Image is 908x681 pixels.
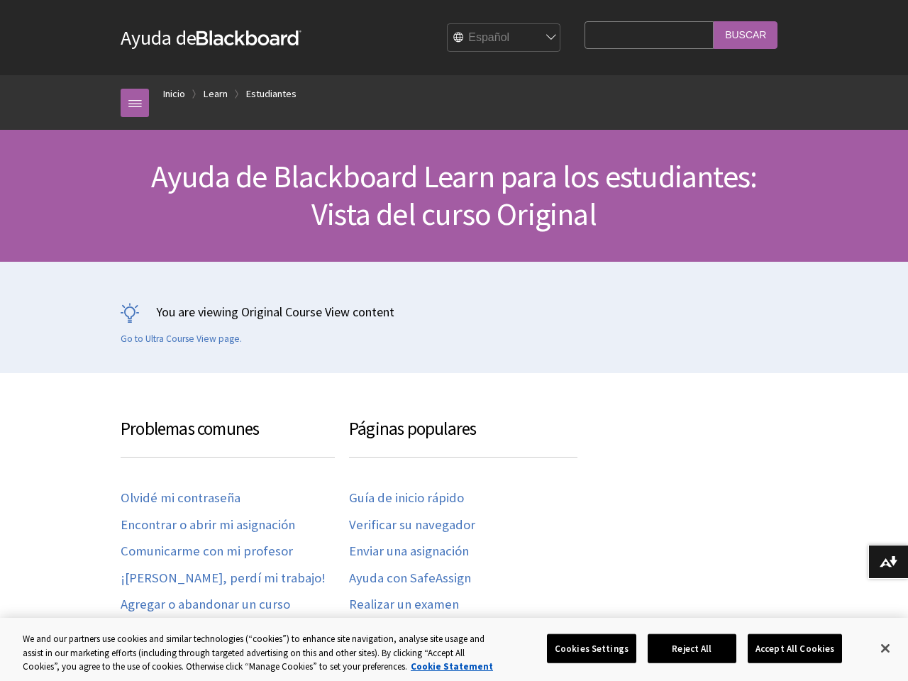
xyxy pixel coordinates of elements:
[648,633,736,663] button: Reject All
[411,660,493,672] a: More information about your privacy, opens in a new tab
[23,632,499,674] div: We and our partners use cookies and similar technologies (“cookies”) to enhance site navigation, ...
[547,633,636,663] button: Cookies Settings
[870,633,901,664] button: Close
[748,633,842,663] button: Accept All Cookies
